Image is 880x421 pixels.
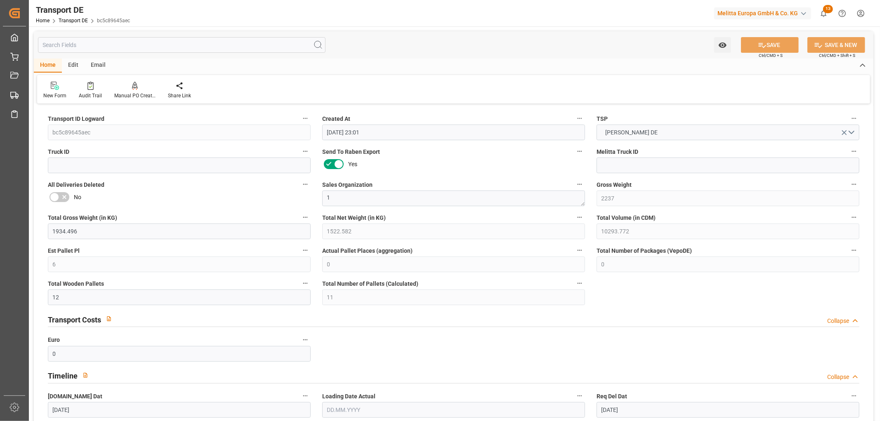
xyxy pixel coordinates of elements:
[322,125,585,140] input: DD.MM.YYYY HH:MM
[849,245,859,256] button: Total Number of Packages (VepoDE)
[48,247,80,255] span: Est Pallet Pl
[36,4,130,16] div: Transport DE
[814,4,833,23] button: show 13 new notifications
[574,390,585,401] button: Loading Date Actual
[62,59,85,73] div: Edit
[597,247,692,255] span: Total Number of Packages (VepoDE)
[322,148,380,156] span: Send To Raben Export
[597,402,859,418] input: DD.MM.YYYY
[348,160,357,169] span: Yes
[300,278,311,289] button: Total Wooden Pallets
[597,115,608,123] span: TSP
[833,4,852,23] button: Help Center
[59,18,88,24] a: Transport DE
[48,148,69,156] span: Truck ID
[597,392,627,401] span: Req Del Dat
[300,245,311,256] button: Est Pallet Pl
[48,115,104,123] span: Transport ID Logward
[38,37,326,53] input: Search Fields
[322,115,350,123] span: Created At
[574,146,585,157] button: Send To Raben Export
[714,7,811,19] div: Melitta Europa GmbH & Co. KG
[36,18,50,24] a: Home
[300,212,311,223] button: Total Gross Weight (in KG)
[78,367,93,383] button: View description
[48,280,104,288] span: Total Wooden Pallets
[597,148,638,156] span: Melitta Truck ID
[48,336,60,344] span: Euro
[48,314,101,325] h2: Transport Costs
[300,146,311,157] button: Truck ID
[823,5,833,13] span: 13
[807,37,865,53] button: SAVE & NEW
[602,128,662,137] span: [PERSON_NAME] DE
[574,278,585,289] button: Total Number of Pallets (Calculated)
[34,59,62,73] div: Home
[741,37,799,53] button: SAVE
[300,390,311,401] button: [DOMAIN_NAME] Dat
[48,370,78,381] h2: Timeline
[43,92,66,99] div: New Form
[79,92,102,99] div: Audit Trail
[322,191,585,206] textarea: 1
[597,214,656,222] span: Total Volume (in CDM)
[759,52,783,59] span: Ctrl/CMD + S
[574,113,585,124] button: Created At
[849,113,859,124] button: TSP
[849,146,859,157] button: Melitta Truck ID
[85,59,112,73] div: Email
[714,37,731,53] button: open menu
[849,179,859,190] button: Gross Weight
[819,52,855,59] span: Ctrl/CMD + Shift + S
[322,280,418,288] span: Total Number of Pallets (Calculated)
[300,334,311,345] button: Euro
[322,214,386,222] span: Total Net Weight (in KG)
[597,181,632,189] span: Gross Weight
[849,212,859,223] button: Total Volume (in CDM)
[322,247,413,255] span: Actual Pallet Places (aggregation)
[48,402,311,418] input: DD.MM.YYYY
[74,193,81,202] span: No
[300,113,311,124] button: Transport ID Logward
[48,181,104,189] span: All Deliveries Deleted
[574,212,585,223] button: Total Net Weight (in KG)
[574,179,585,190] button: Sales Organization
[827,317,849,325] div: Collapse
[48,392,102,401] span: [DOMAIN_NAME] Dat
[300,179,311,190] button: All Deliveries Deleted
[168,92,191,99] div: Share Link
[827,373,849,381] div: Collapse
[714,5,814,21] button: Melitta Europa GmbH & Co. KG
[101,311,117,327] button: View description
[849,390,859,401] button: Req Del Dat
[48,214,117,222] span: Total Gross Weight (in KG)
[597,125,859,140] button: open menu
[322,181,373,189] span: Sales Organization
[574,245,585,256] button: Actual Pallet Places (aggregation)
[322,392,375,401] span: Loading Date Actual
[114,92,156,99] div: Manual PO Creation
[322,402,585,418] input: DD.MM.YYYY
